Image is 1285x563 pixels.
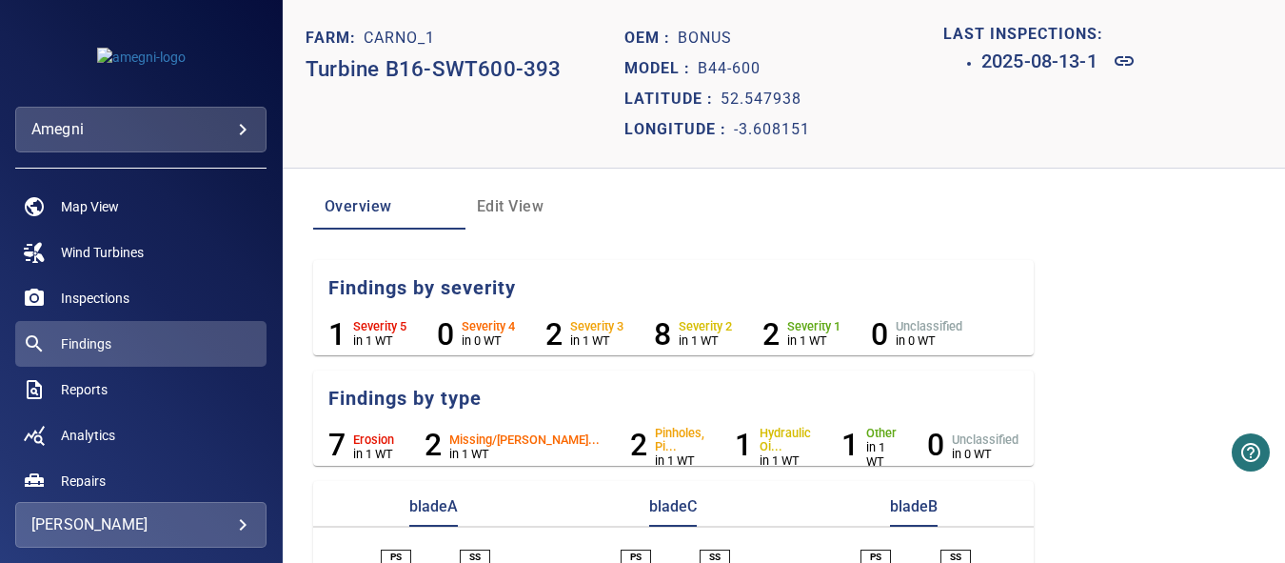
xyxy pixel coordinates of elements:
[570,320,623,333] h6: Severity 3
[31,510,250,540] div: [PERSON_NAME]
[952,433,1018,447] h6: Unclassified
[462,333,515,348] p: in 0 WT
[698,57,761,80] p: B44-600
[353,433,394,447] h6: Erosion
[624,88,721,111] p: Latitude :
[952,447,1018,461] p: in 0 WT
[61,472,106,491] span: Repairs
[871,316,962,352] li: Severity Unclassified
[15,321,267,367] a: findings active
[655,427,704,453] h6: Pinholes, Pi...
[679,320,732,333] h6: Severity 2
[61,197,119,216] span: Map View
[15,275,267,321] a: inspections noActive
[927,427,1018,470] li: Unclassified
[364,27,435,50] p: Carno_1
[735,427,752,470] h6: 1
[762,316,780,352] h6: 2
[841,427,897,470] li: Other
[15,458,267,504] a: repairs noActive
[866,427,897,440] h6: Other
[679,333,732,348] p: in 1 WT
[841,427,859,470] h6: 1
[15,367,267,412] a: reports noActive
[306,53,624,86] p: Turbine B16-SWT600-393
[866,440,897,470] p: in 1 WT
[328,316,346,352] h6: 1
[15,412,267,458] a: analytics noActive
[624,27,678,50] p: Oem :
[630,427,647,470] h6: 2
[981,46,1097,76] h6: 2025-08-13-1
[328,275,1034,301] h5: Findings by severity
[449,447,600,461] p: in 1 WT
[721,88,801,111] p: 52.547938
[328,386,1034,412] h5: Findings by type
[896,333,962,348] p: in 0 WT
[871,316,888,352] h6: 0
[425,427,442,470] h6: 2
[649,496,697,527] p: bladeC
[477,193,606,220] span: Edit View
[449,433,600,447] h6: Missing/[PERSON_NAME]...
[325,193,454,220] span: Overview
[624,118,734,141] p: Longitude :
[353,320,406,333] h6: Severity 5
[655,453,704,468] p: in 1 WT
[654,316,732,352] li: Severity 2
[15,230,267,275] a: windturbines noActive
[61,426,115,445] span: Analytics
[760,427,811,453] h6: Hydraulic Oi...
[734,118,810,141] p: -3.608151
[943,23,1262,46] p: LAST INSPECTIONS:
[927,427,944,470] h6: 0
[409,496,458,527] p: bladeA
[760,453,811,468] p: in 1 WT
[306,27,364,50] p: Farm:
[425,427,600,470] li: Missing/loose
[735,427,811,470] li: Hydraulic Oil
[61,243,144,262] span: Wind Turbines
[678,27,732,50] p: Bonus
[787,333,840,348] p: in 1 WT
[462,320,515,333] h6: Severity 4
[896,320,962,333] h6: Unclassified
[890,496,938,527] p: bladeB
[15,107,267,152] div: amegni
[624,57,698,80] p: Model :
[61,334,111,353] span: Findings
[545,316,563,352] h6: 2
[570,333,623,348] p: in 1 WT
[31,114,250,145] div: amegni
[61,380,108,399] span: Reports
[981,46,1262,76] a: 2025-08-13-1
[545,316,623,352] li: Severity 3
[328,316,406,352] li: Severity 5
[61,289,129,308] span: Inspections
[353,447,394,461] p: in 1 WT
[437,316,454,352] h6: 0
[654,316,671,352] h6: 8
[97,48,186,67] img: amegni-logo
[762,316,840,352] li: Severity 1
[787,320,840,333] h6: Severity 1
[328,427,346,470] h6: 7
[15,184,267,230] a: map noActive
[437,316,515,352] li: Severity 4
[353,333,406,348] p: in 1 WT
